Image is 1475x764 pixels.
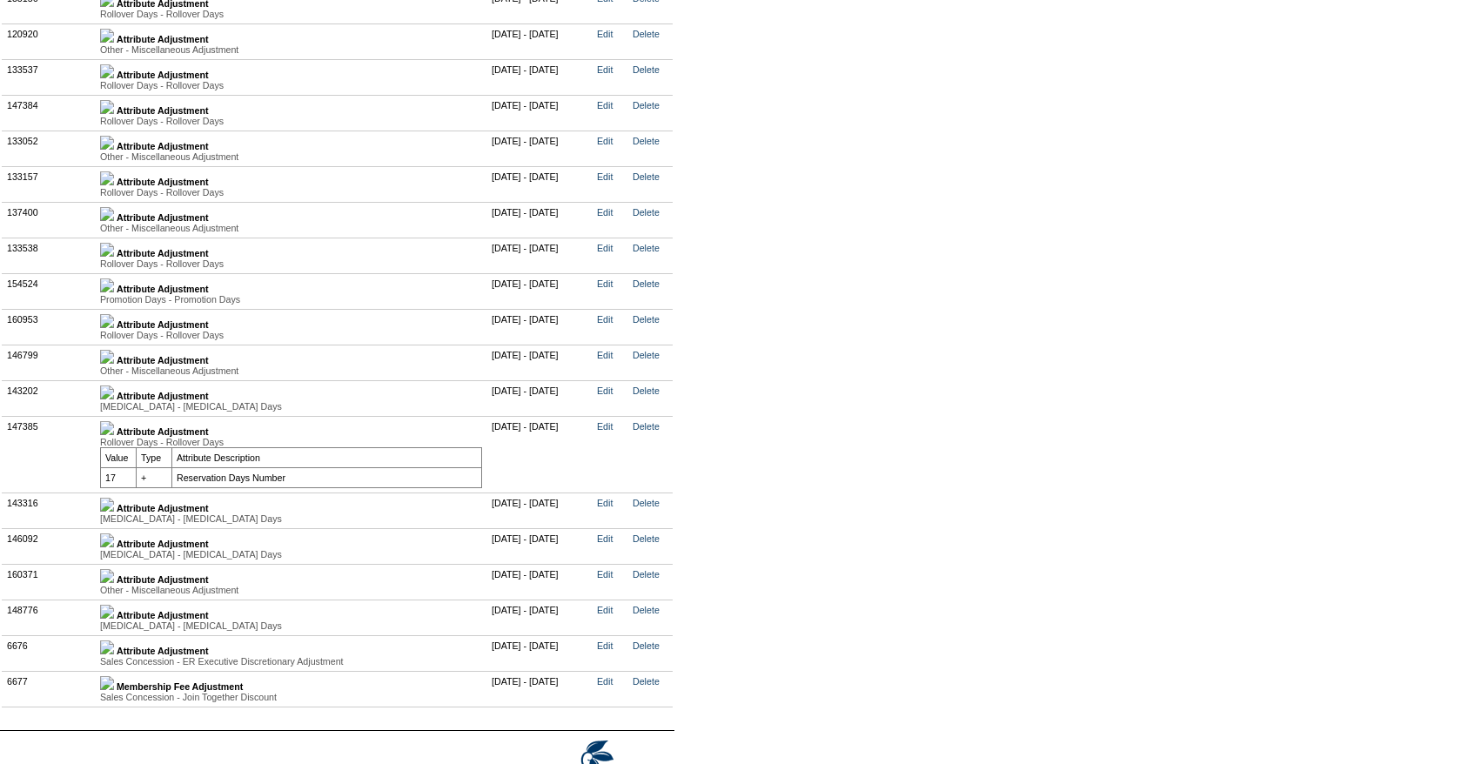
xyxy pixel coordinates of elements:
a: Delete [633,385,660,396]
td: [DATE] - [DATE] [487,166,593,202]
a: Edit [597,640,613,651]
div: Other - Miscellaneous Adjustment [100,585,482,595]
img: b_plus.gif [100,100,114,114]
b: Attribute Adjustment [117,212,209,223]
div: Rollover Days - Rollover Days [100,116,482,126]
div: Rollover Days - Rollover Days [100,330,482,340]
img: b_plus.gif [100,350,114,364]
div: Sales Concession - Join Together Discount [100,692,482,702]
div: Rollover Days - Rollover Days [100,9,482,19]
td: [DATE] - [DATE] [487,345,593,380]
td: 160953 [3,309,96,345]
td: Reservation Days Number [172,467,482,487]
img: b_plus.gif [100,207,114,221]
b: Attribute Adjustment [117,34,209,44]
img: b_plus.gif [100,676,114,690]
img: b_plus.gif [100,136,114,150]
a: Delete [633,171,660,182]
td: [DATE] - [DATE] [487,202,593,238]
td: 143316 [3,493,96,528]
a: Delete [633,100,660,111]
div: Rollover Days - Rollover Days [100,258,482,269]
a: Delete [633,136,660,146]
td: 17 [101,467,137,487]
div: [MEDICAL_DATA] - [MEDICAL_DATA] Days [100,401,482,412]
td: [DATE] - [DATE] [487,273,593,309]
a: Edit [597,350,613,360]
div: Sales Concession - ER Executive Discretionary Adjustment [100,656,482,667]
td: [DATE] - [DATE] [487,23,593,59]
td: [DATE] - [DATE] [487,564,593,600]
td: [DATE] - [DATE] [487,493,593,528]
img: b_plus.gif [100,605,114,619]
a: Edit [597,385,613,396]
a: Delete [633,314,660,325]
td: [DATE] - [DATE] [487,635,593,671]
div: Promotion Days - Promotion Days [100,294,482,305]
a: Delete [633,64,660,75]
a: Edit [597,171,613,182]
a: Delete [633,605,660,615]
a: Delete [633,243,660,253]
td: 147385 [3,416,96,493]
a: Delete [633,29,660,39]
td: [DATE] - [DATE] [487,131,593,166]
td: 147384 [3,95,96,131]
td: [DATE] - [DATE] [487,59,593,95]
a: Delete [633,533,660,544]
img: b_plus.gif [100,64,114,78]
td: [DATE] - [DATE] [487,380,593,416]
a: Delete [633,676,660,687]
a: Edit [597,278,613,289]
b: Attribute Adjustment [117,319,209,330]
b: Attribute Adjustment [117,355,209,365]
a: Edit [597,136,613,146]
b: Attribute Adjustment [117,70,209,80]
td: Value [101,447,137,467]
a: Edit [597,314,613,325]
b: Attribute Adjustment [117,539,209,549]
td: 133052 [3,131,96,166]
img: b_plus.gif [100,385,114,399]
a: Edit [597,64,613,75]
img: b_plus.gif [100,640,114,654]
a: Edit [597,498,613,508]
a: Delete [633,640,660,651]
td: [DATE] - [DATE] [487,309,593,345]
b: Attribute Adjustment [117,177,209,187]
a: Delete [633,207,660,218]
b: Attribute Adjustment [117,610,209,620]
td: Type [137,447,172,467]
td: Attribute Description [172,447,482,467]
b: Attribute Adjustment [117,248,209,258]
img: b_plus.gif [100,498,114,512]
td: [DATE] - [DATE] [487,600,593,635]
b: Attribute Adjustment [117,284,209,294]
a: Edit [597,676,613,687]
a: Delete [633,350,660,360]
a: Delete [633,278,660,289]
td: [DATE] - [DATE] [487,238,593,273]
td: 146799 [3,345,96,380]
b: Attribute Adjustment [117,426,209,437]
b: Attribute Adjustment [117,141,209,151]
a: Edit [597,29,613,39]
td: [DATE] - [DATE] [487,528,593,564]
div: Rollover Days - Rollover Days [100,80,482,90]
b: Attribute Adjustment [117,574,209,585]
img: b_plus.gif [100,171,114,185]
img: b_plus.gif [100,533,114,547]
b: Attribute Adjustment [117,105,209,116]
img: b_plus.gif [100,29,114,43]
div: [MEDICAL_DATA] - [MEDICAL_DATA] Days [100,513,482,524]
a: Edit [597,569,613,580]
div: Rollover Days - Rollover Days [100,187,482,198]
td: + [137,467,172,487]
td: [DATE] - [DATE] [487,416,593,493]
a: Edit [597,533,613,544]
td: 120920 [3,23,96,59]
a: Edit [597,243,613,253]
td: 133537 [3,59,96,95]
a: Edit [597,605,613,615]
img: b_plus.gif [100,243,114,257]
